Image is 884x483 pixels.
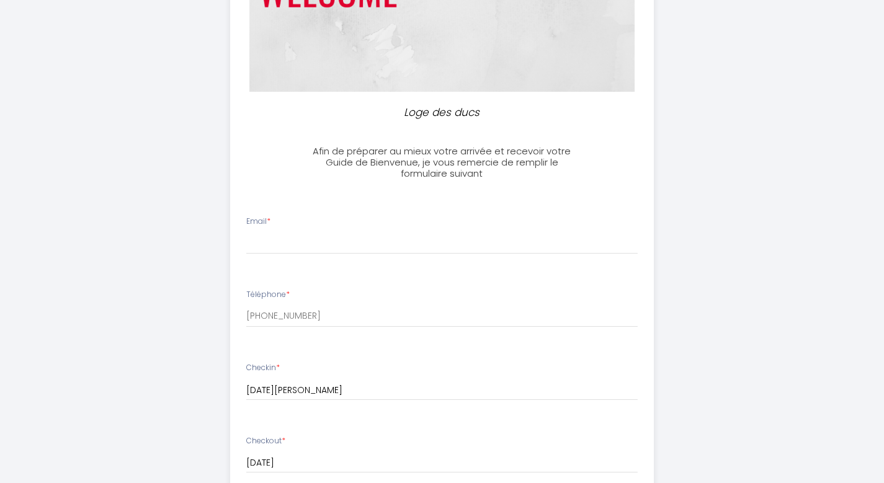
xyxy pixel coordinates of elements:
[246,289,290,301] label: Téléphone
[304,146,580,179] h3: Afin de préparer au mieux votre arrivée et recevoir votre Guide de Bienvenue, je vous remercie de...
[246,362,280,374] label: Checkin
[246,435,285,447] label: Checkout
[310,104,575,121] p: Loge des ducs
[246,216,270,228] label: Email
